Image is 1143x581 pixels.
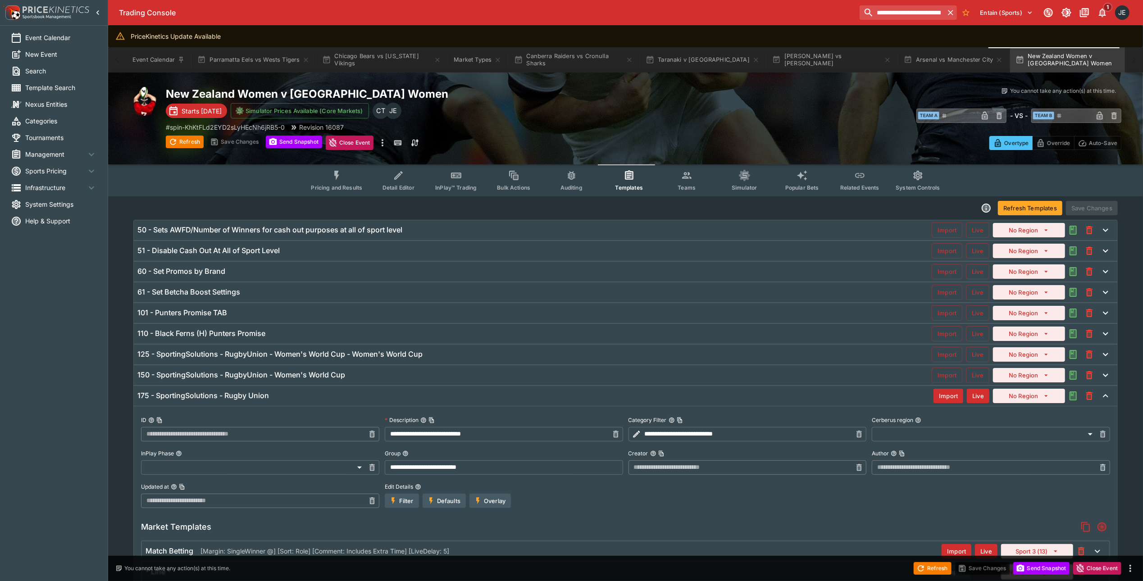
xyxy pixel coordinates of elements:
[423,494,466,508] button: Defaults
[373,103,389,119] div: Cameron Tarver
[1125,563,1136,574] button: more
[383,184,414,191] span: Detail Editor
[182,106,222,116] p: Starts [DATE]
[326,136,374,150] button: Close Event
[420,417,427,423] button: DescriptionCopy To Clipboard
[137,329,265,338] h6: 110 - Black Ferns (H) Punters Promise
[402,450,409,457] button: Group
[25,33,97,42] span: Event Calendar
[141,416,146,424] p: ID
[124,564,230,572] p: You cannot take any action(s) at this time.
[156,417,163,423] button: Copy To Clipboard
[137,350,423,359] h6: 125 - SportingSolutions - RugbyUnion - Women's World Cup - Women's World Cup
[1004,138,1029,148] p: Overtype
[1089,138,1117,148] p: Auto-Save
[428,417,435,423] button: Copy To Clipboard
[119,8,856,18] div: Trading Console
[266,136,322,148] button: Send Snapshot
[127,47,190,73] button: Event Calendar
[918,112,939,119] span: Team A
[898,47,1008,73] button: Arsenal vs Manchester City
[975,544,997,558] button: Live
[200,546,449,556] p: [Margin: SingleWinner @] [Sort: Role] [Comment: Includes Extra Time] [LiveDelay: 5]
[25,166,86,176] span: Sports Pricing
[1065,367,1081,383] button: Audit the Template Change History
[448,47,507,73] button: Market Types
[385,483,413,490] p: Edit Details
[25,100,97,109] span: Nexus Entities
[640,47,765,73] button: Taranaki v [GEOGRAPHIC_DATA]
[1081,263,1097,280] button: This will delete the selected template. You will still need to Save Template changes to commit th...
[932,243,962,259] button: Import
[509,47,638,73] button: Canberra Raiders vs Cronulla Sharks
[932,285,962,300] button: Import
[1081,222,1097,238] button: This will delete the selected template. You will still need to Save Template changes to commit th...
[1058,5,1075,21] button: Toggle light/dark mode
[860,5,944,20] input: search
[179,484,185,490] button: Copy To Clipboard
[1081,305,1097,321] button: This will delete the selected template. You will still need to Save Template changes to commit th...
[658,450,665,457] button: Copy To Clipboard
[966,326,989,341] button: Live
[872,416,913,424] p: Cerberus region
[669,417,675,423] button: Category FilterCopy To Clipboard
[141,449,174,457] p: InPlay Phase
[415,484,421,490] button: Edit Details
[25,216,97,226] span: Help & Support
[1078,519,1094,535] button: Copy Market Templates
[137,308,227,318] h6: 101 - Punters Promise TAB
[1032,136,1074,150] button: Override
[148,417,155,423] button: IDCopy To Clipboard
[932,305,962,321] button: Import
[25,66,97,76] span: Search
[137,267,225,276] h6: 60 - Set Promos by Brand
[1112,3,1132,23] button: James Edlin
[1013,562,1070,575] button: Send Snapshot
[993,264,1065,279] button: No Region
[1010,111,1028,120] h6: - VS -
[1065,346,1081,363] button: Audit the Template Change History
[993,223,1065,237] button: No Region
[932,326,962,341] button: Import
[231,103,369,118] button: Simulator Prices Available (Core Markets)
[166,123,285,132] p: Copy To Clipboard
[1073,562,1121,575] button: Close Event
[1081,284,1097,300] button: This will delete the selected template. You will still need to Save Template changes to commit th...
[1076,5,1093,21] button: Documentation
[1081,326,1097,342] button: This will delete the selected template. You will still need to Save Template changes to commit th...
[966,264,989,279] button: Live
[25,200,97,209] span: System Settings
[385,416,419,424] p: Description
[435,184,477,191] span: InPlay™ Trading
[785,184,819,191] span: Popular Bets
[650,450,656,457] button: CreatorCopy To Clipboard
[385,103,401,119] div: James Edlin
[998,201,1062,215] button: Refresh Templates
[1081,388,1097,404] button: This will delete the selected template. You will still need to Save Template changes to commit th...
[1040,5,1056,21] button: Connected to PK
[989,136,1033,150] button: Overtype
[914,562,952,575] button: Refresh
[25,150,86,159] span: Management
[560,184,583,191] span: Auditing
[23,15,71,19] img: Sportsbook Management
[1081,243,1097,259] button: This will delete the selected template. You will still need to Save Template changes to commit th...
[25,50,97,59] span: New Event
[141,522,211,532] h5: Market Templates
[975,5,1038,20] button: Select Tenant
[25,83,97,92] span: Template Search
[932,222,962,238] button: Import
[840,184,879,191] span: Related Events
[137,225,402,235] h6: 50 - Sets AWFD/Number of Winners for cash out purposes at all of sport level
[993,285,1065,300] button: No Region
[932,347,962,362] button: Import
[966,368,989,383] button: Live
[146,546,193,556] h6: Match Betting
[891,450,897,457] button: AuthorCopy To Clipboard
[25,133,97,142] span: Tournaments
[966,347,989,362] button: Live
[967,389,989,403] button: Live
[385,494,419,508] button: Filter
[1065,284,1081,300] button: Audit the Template Change History
[993,327,1065,341] button: No Region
